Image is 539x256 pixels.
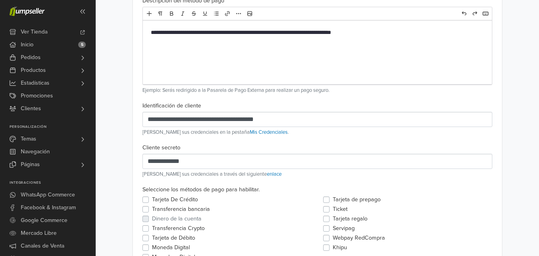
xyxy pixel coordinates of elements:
span: Pedidos [21,51,41,64]
label: Tarjeta de prepago [333,195,381,204]
label: Ticket [333,205,347,214]
a: Format [155,8,166,19]
span: 5 [78,42,86,48]
label: Servipag [333,224,355,233]
a: Bold [166,8,177,19]
span: Canales de Venta [21,240,64,252]
label: Transferencia Crypto [152,224,205,233]
span: Ver Tienda [21,26,47,38]
label: Cliente secreto [142,143,180,152]
p: Personalización [10,125,95,129]
span: Clientes [21,102,41,115]
a: More formatting [233,8,244,19]
label: Tarjeta De Crédito [152,195,198,204]
span: WhatsApp Commerce [21,189,75,201]
span: Navegación [21,145,50,158]
p: Ejemplo: Serás redirigido a la Pasarela de Pago Externa para realizar un pago seguro. [142,87,493,94]
a: Deleted [189,8,199,19]
a: Hotkeys [480,8,491,19]
label: Tarjeta de Débito [152,234,195,242]
p: [PERSON_NAME] sus credenciales en la pestaña . [142,129,493,136]
span: Inicio [21,38,34,51]
label: Seleccione los métodos de pago para habilitar. [142,185,260,194]
label: Moneda Digital [152,243,190,252]
label: Transferencia bancaria [152,205,210,214]
a: Image [245,8,255,19]
label: Identificación de cliente [142,101,201,110]
span: Facebook & Instagram [21,201,76,214]
a: Undo [459,8,469,19]
a: Italic [178,8,188,19]
span: Productos [21,64,46,77]
a: Link [222,8,233,19]
span: Páginas [21,158,40,171]
a: Underline [200,8,210,19]
a: enlace [267,171,282,177]
span: Promociones [21,89,53,102]
label: Khipu [333,243,347,252]
p: Integraciones [10,181,95,185]
a: Add [144,8,154,19]
a: Mis Credenciales [250,129,288,135]
span: Estadísticas [21,77,49,89]
a: List [211,8,221,19]
p: [PERSON_NAME] sus credenciales a través del siguiente [142,171,493,178]
a: Redo [470,8,480,19]
span: Temas [21,133,36,145]
label: Dinero de la cuenta [152,214,201,223]
label: Tarjeta regalo [333,214,367,223]
label: Webpay RedCompra [333,234,385,242]
span: Mercado Libre [21,227,57,240]
span: Google Commerce [21,214,67,227]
